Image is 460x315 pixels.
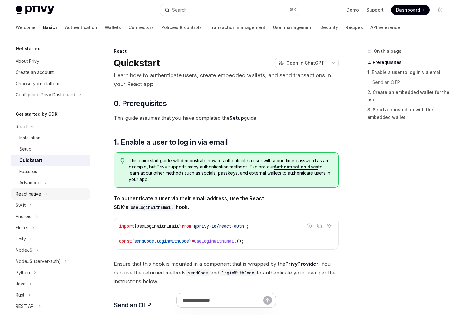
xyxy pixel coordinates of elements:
[128,20,154,35] a: Connectors
[366,7,384,13] a: Support
[325,222,333,230] button: Ask AI
[274,164,318,170] a: Authentication docs
[157,238,189,244] span: loginWithCode
[285,261,318,267] a: PrivyProvider
[186,269,211,276] code: sendCode
[114,57,160,69] h1: Quickstart
[16,80,61,87] div: Choose your platform
[191,238,194,244] span: =
[16,213,32,220] div: Android
[16,110,58,118] h5: Get started by SDK
[161,20,202,35] a: Policies & controls
[230,115,244,121] a: Setup
[114,71,339,89] p: Learn how to authenticate users, create embedded wallets, and send transactions in your React app
[179,223,182,229] span: }
[65,20,97,35] a: Authentication
[370,20,400,35] a: API reference
[286,60,324,66] span: Open in ChatGPT
[11,211,90,222] button: Toggle Android section
[137,223,179,229] span: useLoginWithEmail
[367,105,450,122] a: 3. Send a transaction with the embedded wallet
[11,267,90,278] button: Toggle Python section
[16,57,39,65] div: About Privy
[367,77,450,87] a: Send an OTP
[290,7,296,12] span: ⌘ K
[11,256,90,267] button: Toggle NodeJS (server-auth) section
[19,168,37,175] div: Features
[134,238,154,244] span: sendCode
[16,190,41,198] div: React native
[16,69,54,76] div: Create an account
[189,238,191,244] span: }
[367,57,450,67] a: 0. Prerequisites
[114,99,167,109] span: 0. Prerequisites
[194,238,236,244] span: useLoginWithEmail
[367,67,450,77] a: 1. Enable a user to log in via email
[191,223,246,229] span: '@privy-io/react-auth'
[105,20,121,35] a: Wallets
[246,223,249,229] span: ;
[16,201,26,209] div: Swift
[315,222,323,230] button: Copy the contents from the code block
[183,293,263,307] input: Ask a question...
[11,222,90,233] button: Toggle Flutter section
[16,45,41,52] h5: Get started
[120,158,125,164] svg: Tip
[19,145,31,153] div: Setup
[16,269,30,276] div: Python
[114,259,339,286] span: Ensure that this hook is mounted in a component that is wrapped by the . You can use the returned...
[367,87,450,105] a: 2. Create an embedded wallet for the user
[11,233,90,245] button: Toggle Unity section
[11,245,90,256] button: Toggle NodeJS section
[391,5,430,15] a: Dashboard
[16,258,61,265] div: NodeJS (server-auth)
[16,291,24,299] div: Rust
[160,4,300,16] button: Open search
[11,177,90,188] button: Toggle Advanced section
[275,58,328,68] button: Open in ChatGPT
[114,137,228,147] span: 1. Enable a user to log in via email
[182,223,191,229] span: from
[11,89,90,100] button: Toggle Configuring Privy Dashboard section
[19,179,41,187] div: Advanced
[305,222,313,230] button: Report incorrect code
[236,238,244,244] span: ();
[219,269,257,276] code: loginWithCode
[172,6,190,14] div: Search...
[11,56,90,67] a: About Privy
[16,303,35,310] div: REST API
[114,114,339,122] span: This guide assumes that you have completed the guide.
[128,204,176,211] code: useLoginWithEmail
[320,20,338,35] a: Security
[346,7,359,13] a: Demo
[11,121,90,132] button: Toggle React section
[11,301,90,312] button: Toggle REST API section
[273,20,313,35] a: User management
[16,235,26,243] div: Unity
[119,238,132,244] span: const
[114,195,264,210] strong: To authenticate a user via their email address, use the React SDK’s hook.
[11,132,90,143] a: Installation
[16,280,26,288] div: Java
[119,231,127,236] span: ...
[19,157,42,164] div: Quickstart
[154,238,157,244] span: ,
[119,223,134,229] span: import
[134,223,137,229] span: {
[209,20,265,35] a: Transaction management
[16,246,32,254] div: NodeJS
[346,20,363,35] a: Recipes
[16,6,54,14] img: light logo
[132,238,134,244] span: {
[16,123,27,130] div: React
[11,155,90,166] a: Quickstart
[16,91,75,99] div: Configuring Privy Dashboard
[129,157,332,182] span: This quickstart guide will demonstrate how to authenticate a user with a one time password as an ...
[19,134,41,142] div: Installation
[11,278,90,289] button: Toggle Java section
[11,188,90,200] button: Toggle React native section
[396,7,420,13] span: Dashboard
[435,5,445,15] button: Toggle dark mode
[11,78,90,89] a: Choose your platform
[11,67,90,78] a: Create an account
